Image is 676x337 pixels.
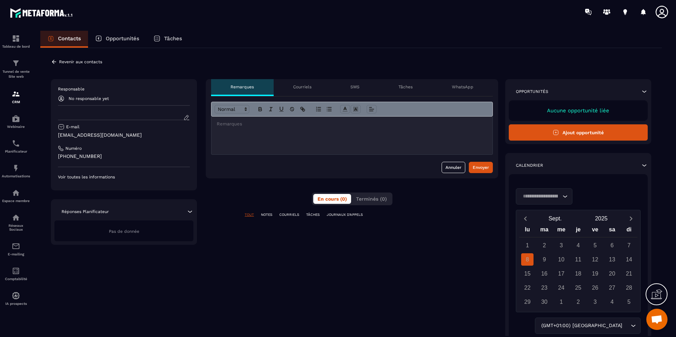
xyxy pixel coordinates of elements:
[313,194,351,204] button: En cours (0)
[587,225,604,237] div: ve
[261,212,272,217] p: NOTES
[327,212,363,217] p: JOURNAUX D'APPELS
[538,296,550,308] div: 30
[606,282,618,294] div: 27
[12,213,20,222] img: social-network
[555,296,567,308] div: 1
[553,225,570,237] div: me
[519,225,536,237] div: lu
[606,253,618,266] div: 13
[59,59,102,64] p: Revenir aux contacts
[538,267,550,280] div: 16
[2,100,30,104] p: CRM
[570,225,587,237] div: je
[606,267,618,280] div: 20
[12,59,20,67] img: formation
[2,149,30,153] p: Planificateur
[12,291,20,300] img: automations
[538,239,550,252] div: 2
[532,212,578,225] button: Open months overlay
[589,267,601,280] div: 19
[555,282,567,294] div: 24
[109,229,139,234] span: Pas de donnée
[2,199,30,203] p: Espace membre
[306,212,320,217] p: TÂCHES
[231,84,254,90] p: Remarques
[2,69,30,79] p: Tunnel de vente Site web
[555,267,567,280] div: 17
[519,239,637,308] div: Calendar days
[572,282,584,294] div: 25
[2,125,30,129] p: Webinaire
[10,6,74,19] img: logo
[538,282,550,294] div: 23
[516,107,641,114] p: Aucune opportunité liée
[62,209,109,214] p: Réponses Planificateur
[279,212,299,217] p: COURRIELS
[2,159,30,183] a: automationsautomationsAutomatisations
[521,282,534,294] div: 22
[2,237,30,261] a: emailemailE-mailing
[352,194,391,204] button: Terminés (0)
[521,296,534,308] div: 29
[58,174,190,180] p: Voir toutes les informations
[245,212,254,217] p: TOUT
[452,84,473,90] p: WhatsApp
[589,253,601,266] div: 12
[66,124,80,130] p: E-mail
[606,296,618,308] div: 4
[12,139,20,148] img: scheduler
[2,45,30,48] p: Tableau de bord
[88,31,146,48] a: Opportunités
[442,162,465,173] button: Annuler
[589,282,601,294] div: 26
[516,162,543,168] p: Calendrier
[646,309,668,330] div: Ouvrir le chat
[572,296,584,308] div: 2
[12,164,20,172] img: automations
[293,84,311,90] p: Courriels
[69,96,109,101] p: No responsable yet
[398,84,413,90] p: Tâches
[2,224,30,231] p: Réseaux Sociaux
[2,29,30,54] a: formationformationTableau de bord
[12,189,20,197] img: automations
[2,134,30,159] a: schedulerschedulerPlanificateur
[535,318,641,334] div: Search for option
[519,214,532,223] button: Previous month
[536,225,553,237] div: ma
[164,35,182,42] p: Tâches
[555,253,567,266] div: 10
[2,174,30,178] p: Automatisations
[2,183,30,208] a: automationsautomationsEspace membre
[572,253,584,266] div: 11
[356,196,387,202] span: Terminés (0)
[473,164,489,171] div: Envoyer
[589,239,601,252] div: 5
[578,212,624,225] button: Open years overlay
[350,84,360,90] p: SMS
[620,225,637,237] div: di
[12,90,20,98] img: formation
[516,89,548,94] p: Opportunités
[519,225,637,308] div: Calendar wrapper
[509,124,648,141] button: Ajout opportunité
[555,239,567,252] div: 3
[2,252,30,256] p: E-mailing
[12,242,20,250] img: email
[516,188,572,205] div: Search for option
[469,162,493,173] button: Envoyer
[40,31,88,48] a: Contacts
[106,35,139,42] p: Opportunités
[146,31,189,48] a: Tâches
[572,267,584,280] div: 18
[589,296,601,308] div: 3
[12,114,20,123] img: automations
[572,239,584,252] div: 4
[2,302,30,306] p: IA prospects
[606,239,618,252] div: 6
[317,196,347,202] span: En cours (0)
[538,253,550,266] div: 9
[623,296,635,308] div: 5
[12,34,20,43] img: formation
